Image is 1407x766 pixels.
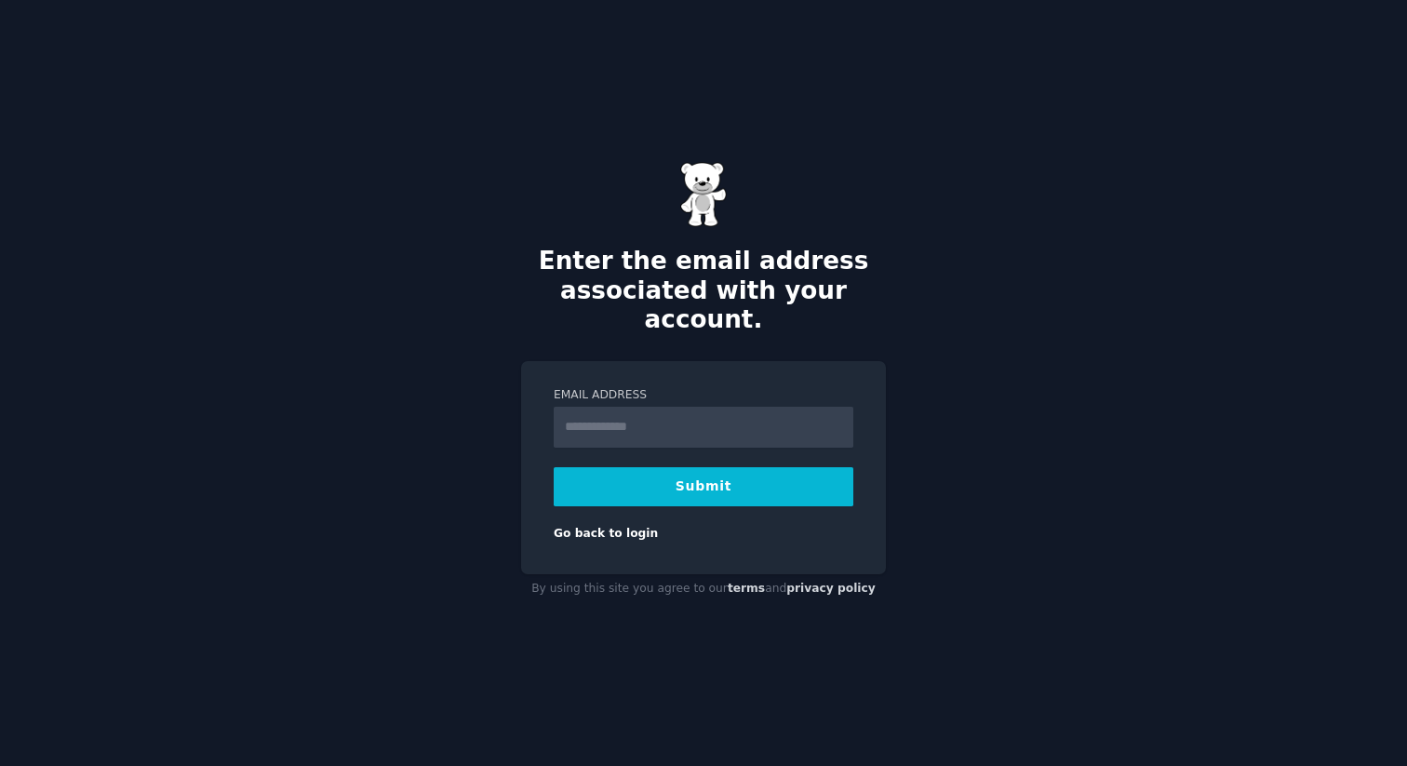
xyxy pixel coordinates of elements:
[521,574,886,604] div: By using this site you agree to our and
[554,467,853,506] button: Submit
[554,387,853,404] label: Email Address
[554,527,658,540] a: Go back to login
[728,582,765,595] a: terms
[786,582,876,595] a: privacy policy
[521,247,886,335] h2: Enter the email address associated with your account.
[680,162,727,227] img: Gummy Bear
